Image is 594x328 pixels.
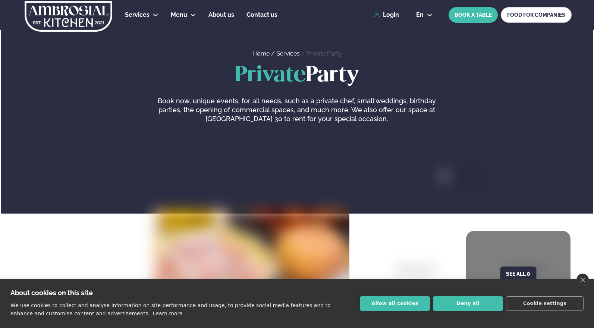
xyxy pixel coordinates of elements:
[125,11,150,18] span: Services
[23,64,571,88] h1: Party
[171,11,187,18] span: Menu
[506,296,584,311] button: Cookie settings
[235,65,306,86] span: Private
[301,50,307,57] span: /
[246,10,277,19] a: Contact us
[208,10,234,19] a: About us
[276,50,300,57] a: Services
[307,50,342,57] a: Private Party
[171,10,187,19] a: Menu
[153,310,183,316] a: Learn more
[10,302,331,316] p: We use cookies to collect and analyse information on site performance and usage, to provide socia...
[449,7,498,23] button: BOOK A TABLE
[24,1,113,32] img: logo
[500,266,536,281] button: See all 8
[576,274,589,286] a: close
[271,50,276,57] span: /
[252,50,270,57] a: Home
[374,12,399,18] a: Login
[10,289,93,297] strong: About cookies on this site
[246,11,277,18] span: Contact us
[433,296,503,311] button: Deny all
[501,7,572,23] a: FOOD FOR COMPANIES
[360,296,430,311] button: Allow all cookies
[156,97,438,123] p: Book now, unique events, for all needs, such as a private chef, small weddings, birthday parties,...
[416,12,424,18] span: en
[410,12,439,18] button: en
[208,11,234,18] span: About us
[125,10,150,19] a: Services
